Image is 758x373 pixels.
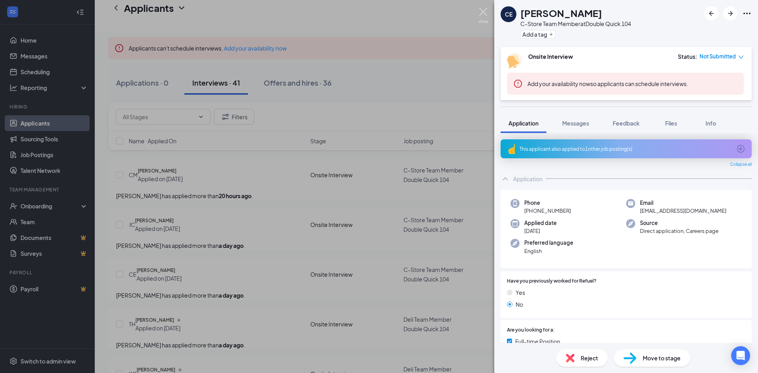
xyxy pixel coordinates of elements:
span: [DATE] [524,227,557,235]
span: Phone [524,199,571,207]
span: Applied date [524,219,557,227]
div: Application [513,175,542,183]
div: C-Store Team Member at Double Quick 104 [520,20,631,28]
span: Application [508,120,538,127]
span: Are you looking for a: [507,326,555,334]
span: so applicants can schedule interviews. [527,80,688,87]
button: Add your availability now [527,80,590,88]
svg: Error [513,79,523,88]
span: Preferred language [524,239,573,247]
span: Messages [562,120,589,127]
span: [PHONE_NUMBER] [524,207,571,215]
span: Have you previously worked for Refuel? [507,277,597,285]
button: PlusAdd a tag [520,30,555,38]
span: [EMAIL_ADDRESS][DOMAIN_NAME] [640,207,726,215]
span: English [524,247,573,255]
button: ArrowLeftNew [704,6,719,21]
span: Email [640,199,726,207]
span: Move to stage [643,354,681,362]
div: Open Intercom Messenger [731,346,750,365]
span: Source [640,219,719,227]
svg: ArrowRight [726,9,735,18]
span: Direct application, Careers page [640,227,719,235]
button: ArrowRight [723,6,737,21]
span: Reject [581,354,598,362]
span: Files [665,120,677,127]
svg: ChevronUp [501,174,510,184]
svg: Plus [549,32,553,37]
b: Onsite Interview [528,53,573,60]
span: down [738,54,744,60]
svg: Ellipses [742,9,752,18]
div: CE [505,10,512,18]
div: This applicant also applied to 1 other job posting(s) [520,146,731,152]
h1: [PERSON_NAME] [520,6,602,20]
svg: ArrowCircle [736,144,745,154]
span: Yes [516,288,525,297]
span: No [516,300,523,309]
span: Full-time Position [515,337,560,346]
span: Feedback [613,120,640,127]
span: Collapse all [730,161,752,168]
svg: ArrowLeftNew [707,9,716,18]
span: Not Submitted [700,52,736,60]
div: Status : [678,52,697,60]
span: Info [705,120,716,127]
